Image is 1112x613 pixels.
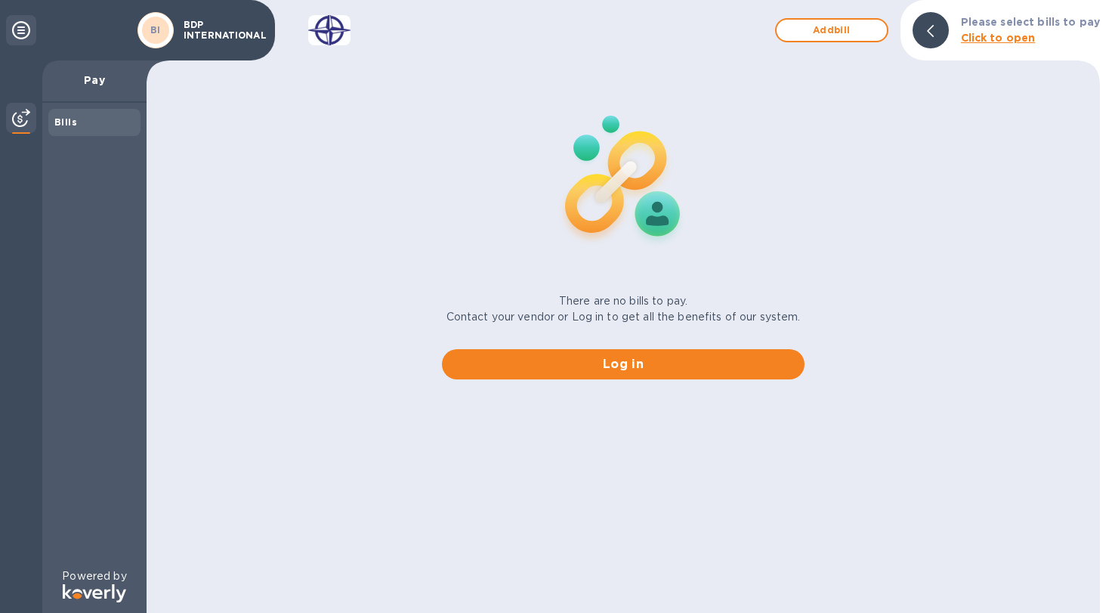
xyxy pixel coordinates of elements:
[54,73,134,88] p: Pay
[184,20,259,41] p: BDP INTERNATIONAL
[454,355,792,373] span: Log in
[961,16,1100,28] b: Please select bills to pay
[54,116,77,128] b: Bills
[150,24,161,36] b: BI
[775,18,888,42] button: Addbill
[62,568,126,584] p: Powered by
[446,293,801,325] p: There are no bills to pay. Contact your vendor or Log in to get all the benefits of our system.
[789,21,875,39] span: Add bill
[961,32,1036,44] b: Click to open
[63,584,126,602] img: Logo
[442,349,805,379] button: Log in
